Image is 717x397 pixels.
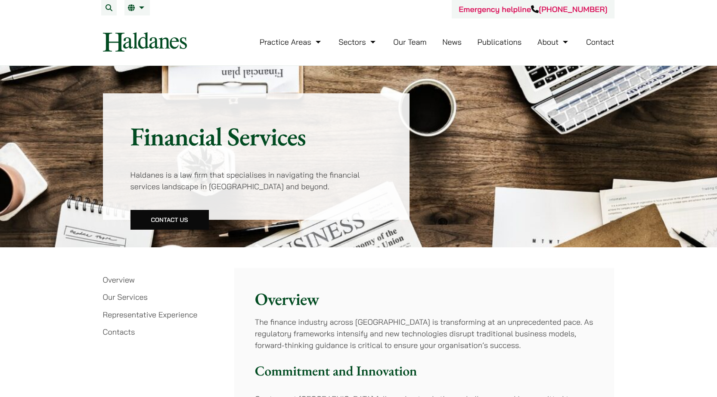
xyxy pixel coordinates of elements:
a: Contact [586,37,615,47]
a: About [537,37,570,47]
a: News [442,37,462,47]
a: Overview [103,275,135,285]
p: Haldanes is a law firm that specialises in navigating the financial services landscape in [GEOGRA... [130,169,382,192]
a: Contacts [103,327,135,337]
a: Publications [478,37,522,47]
a: Sectors [338,37,377,47]
h3: Commitment and Innovation [255,363,593,379]
a: Practice Areas [260,37,323,47]
a: Contact Us [130,210,209,230]
a: Our Services [103,292,148,302]
a: Our Team [393,37,426,47]
a: Representative Experience [103,310,198,320]
h2: Overview [255,289,593,309]
h1: Financial Services [130,121,382,152]
img: Logo of Haldanes [103,32,187,52]
a: Emergency helpline[PHONE_NUMBER] [459,4,607,14]
p: The finance industry across [GEOGRAPHIC_DATA] is transforming at an unprecedented pace. As regula... [255,316,593,351]
a: EN [128,4,146,11]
